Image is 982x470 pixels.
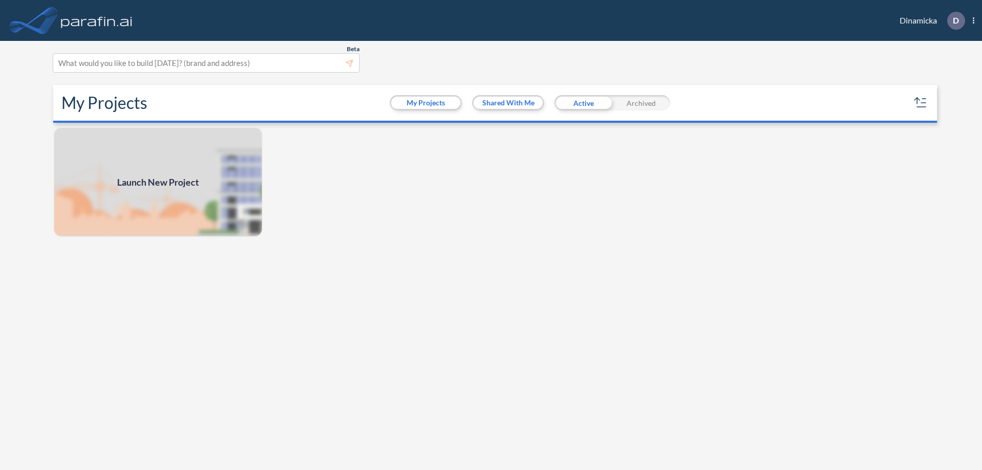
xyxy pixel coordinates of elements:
[554,95,612,110] div: Active
[347,45,360,53] span: Beta
[53,127,263,237] a: Launch New Project
[53,127,263,237] img: add
[391,97,460,109] button: My Projects
[884,12,974,30] div: Dinamicka
[474,97,543,109] button: Shared With Me
[59,10,135,31] img: logo
[612,95,670,110] div: Archived
[912,95,929,111] button: sort
[61,93,147,113] h2: My Projects
[953,16,959,25] p: D
[117,175,199,189] span: Launch New Project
